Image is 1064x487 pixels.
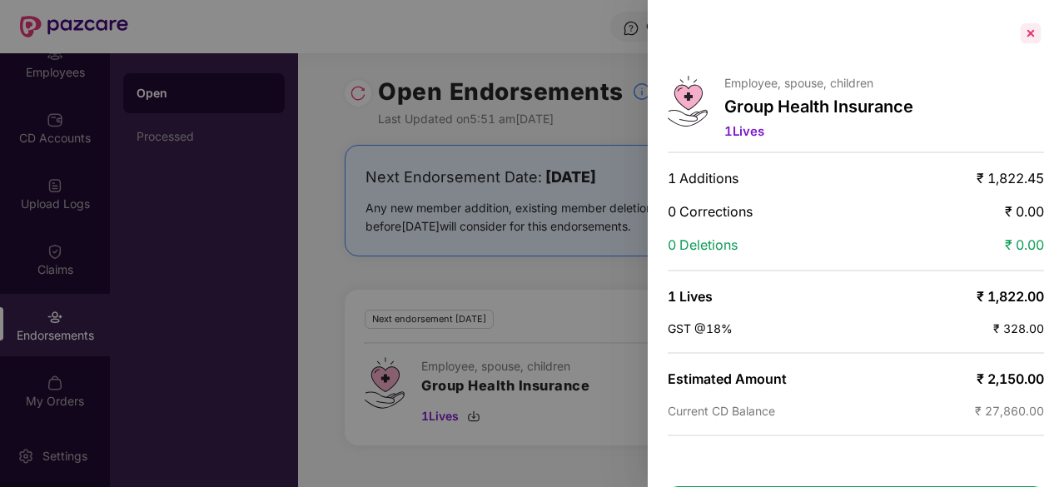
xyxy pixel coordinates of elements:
span: ₹ 1,822.00 [977,288,1044,305]
span: 1 Lives [724,123,764,139]
span: ₹ 0.00 [1005,203,1044,220]
span: ₹ 2,150.00 [977,370,1044,387]
span: ₹ 27,860.00 [975,404,1044,418]
span: GST @18% [668,321,733,335]
span: 1 Lives [668,288,713,305]
span: Current CD Balance [668,404,775,418]
p: Group Health Insurance [724,97,913,117]
span: 0 Corrections [668,203,753,220]
span: 1 Additions [668,170,738,186]
span: ₹ 0.00 [1005,236,1044,253]
span: ₹ 1,822.45 [977,170,1044,186]
span: ₹ 328.00 [993,321,1044,335]
p: Employee, spouse, children [724,76,913,90]
img: svg+xml;base64,PHN2ZyB4bWxucz0iaHR0cDovL3d3dy53My5vcmcvMjAwMC9zdmciIHdpZHRoPSI0Ny43MTQiIGhlaWdodD... [668,76,708,127]
span: Estimated Amount [668,370,787,387]
span: 0 Deletions [668,236,738,253]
